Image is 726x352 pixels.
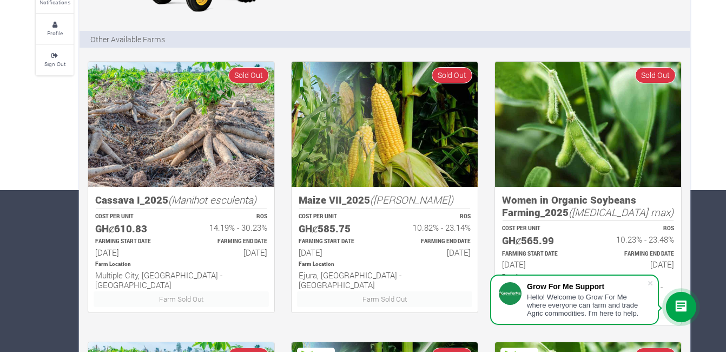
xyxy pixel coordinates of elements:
[598,250,674,258] p: Estimated Farming End Date
[394,238,471,246] p: Estimated Farming End Date
[394,247,471,257] h6: [DATE]
[502,250,578,258] p: Estimated Farming Start Date
[299,238,375,246] p: Estimated Farming Start Date
[299,213,375,221] p: COST PER UNIT
[299,223,375,235] h5: GHȼ585.75
[95,260,267,269] p: Location of Farm
[95,213,171,221] p: COST PER UNIT
[502,225,578,233] p: COST PER UNIT
[299,270,471,290] h6: Ejura, [GEOGRAPHIC_DATA] - [GEOGRAPHIC_DATA]
[191,223,267,232] h6: 14.19% - 30.23%
[635,67,676,83] span: Sold Out
[88,62,274,187] img: growforme image
[370,193,453,206] i: ([PERSON_NAME])
[95,270,267,290] h6: Multiple City, [GEOGRAPHIC_DATA] - [GEOGRAPHIC_DATA]
[598,259,674,269] h6: [DATE]
[191,213,267,221] p: ROS
[299,247,375,257] h6: [DATE]
[569,205,674,219] i: ([MEDICAL_DATA] max)
[299,194,471,206] h5: Maize VII_2025
[502,234,578,247] h5: GHȼ565.99
[394,213,471,221] p: ROS
[502,273,674,281] p: Location of Farm
[36,14,74,44] a: Profile
[95,194,267,206] h5: Cassava I_2025
[495,62,681,187] img: growforme image
[598,225,674,233] p: ROS
[191,238,267,246] p: Estimated Farming End Date
[47,29,63,37] small: Profile
[36,45,74,75] a: Sign Out
[95,238,171,246] p: Estimated Farming Start Date
[168,193,256,206] i: (Manihot esculenta)
[598,234,674,244] h6: 10.23% - 23.48%
[502,194,674,218] h5: Women in Organic Soybeans Farming_2025
[394,223,471,232] h6: 10.82% - 23.14%
[299,260,471,269] p: Location of Farm
[95,223,171,235] h5: GHȼ610.83
[527,282,647,291] div: Grow For Me Support
[502,259,578,269] h6: [DATE]
[292,62,478,187] img: growforme image
[432,67,472,83] span: Sold Out
[90,34,165,45] p: Other Available Farms
[527,293,647,317] div: Hello! Welcome to Grow For Me where everyone can farm and trade Agric commodities. I'm here to help.
[191,247,267,257] h6: [DATE]
[44,60,65,68] small: Sign Out
[228,67,269,83] span: Sold Out
[95,247,171,257] h6: [DATE]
